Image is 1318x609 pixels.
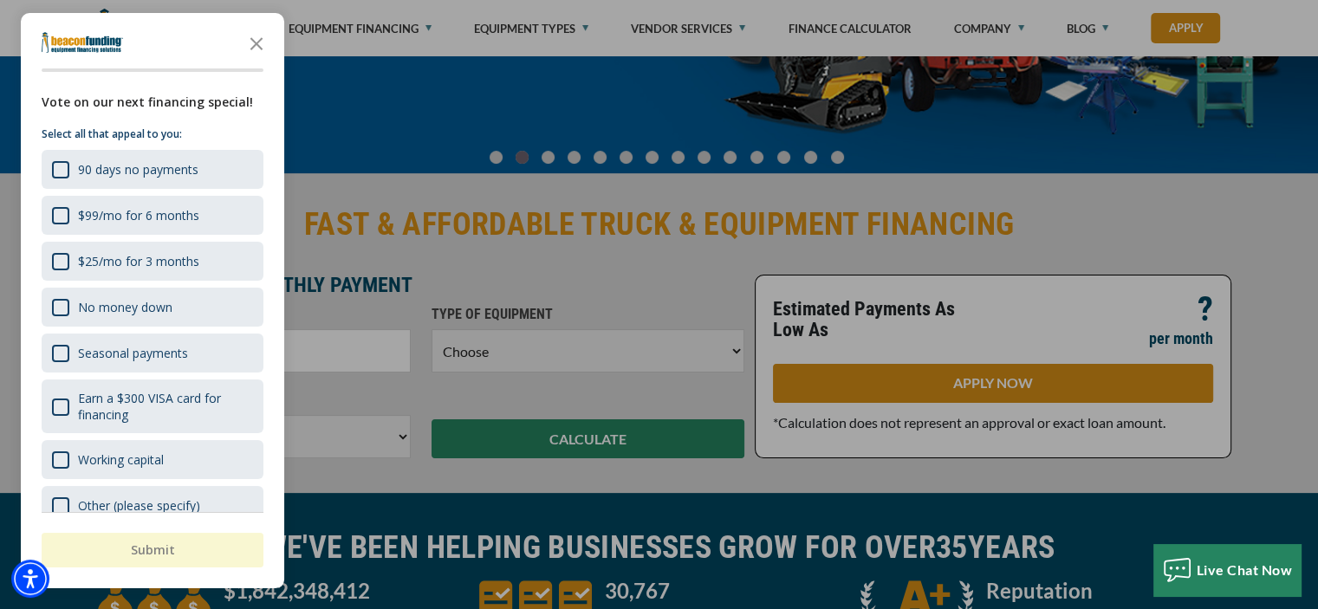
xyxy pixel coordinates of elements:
span: Live Chat Now [1197,561,1293,578]
div: $99/mo for 6 months [42,196,263,235]
div: Working capital [42,440,263,479]
div: Earn a $300 VISA card for financing [78,390,253,423]
div: No money down [78,299,172,315]
div: Vote on our next financing special! [42,93,263,112]
div: 90 days no payments [42,150,263,189]
div: Earn a $300 VISA card for financing [42,379,263,433]
div: Other (please specify) [42,486,263,525]
div: Survey [21,13,284,588]
div: $25/mo for 3 months [42,242,263,281]
div: Seasonal payments [42,334,263,373]
img: Company logo [42,32,123,53]
button: Submit [42,533,263,567]
div: Accessibility Menu [11,560,49,598]
div: 90 days no payments [78,161,198,178]
div: $25/mo for 3 months [78,253,199,269]
button: Close the survey [239,25,274,60]
div: Seasonal payments [78,345,188,361]
div: No money down [42,288,263,327]
p: Select all that appeal to you: [42,126,263,143]
div: Working capital [78,451,164,468]
div: Other (please specify) [78,497,200,514]
div: $99/mo for 6 months [78,207,199,224]
button: Live Chat Now [1153,544,1302,596]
